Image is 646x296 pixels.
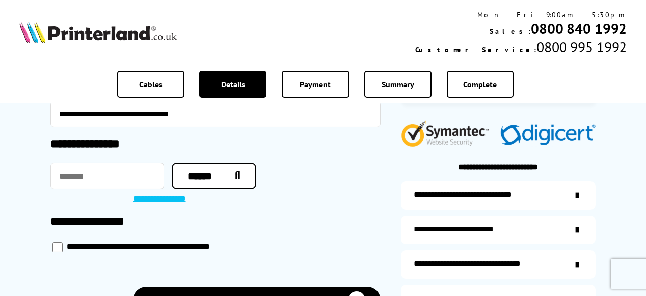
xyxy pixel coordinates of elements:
a: additional-cables [401,250,596,279]
span: Complete [463,79,497,89]
span: Customer Service: [415,45,536,54]
span: Summary [382,79,414,89]
a: items-arrive [401,216,596,245]
span: Details [221,79,245,89]
span: Cables [139,79,163,89]
span: Payment [300,79,331,89]
img: Printerland Logo [19,21,177,43]
a: additional-ink [401,181,596,210]
span: Sales: [490,27,531,36]
div: Mon - Fri 9:00am - 5:30pm [415,10,627,19]
span: 0800 995 1992 [536,38,627,56]
a: 0800 840 1992 [531,19,627,38]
